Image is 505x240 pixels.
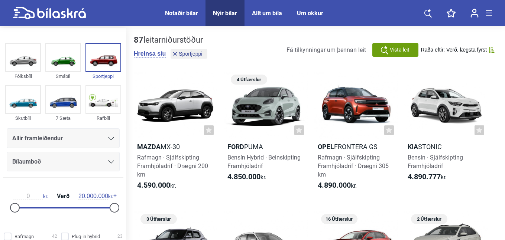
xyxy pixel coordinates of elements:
[227,172,260,181] b: 4.850.000
[134,35,143,45] b: 87
[404,142,488,151] h2: Stonic
[137,143,161,151] b: Mazda
[13,193,48,200] span: kr.
[252,10,282,17] a: Allt um bíla
[45,72,81,80] div: Smábíl
[5,72,41,80] div: Fólksbíll
[318,143,334,151] b: Opel
[415,214,444,224] span: 2 Útfærslur
[55,193,71,199] span: Verð
[408,154,463,170] span: Bensín · Sjálfskipting Framhjóladrif
[78,193,113,200] span: kr.
[408,143,418,151] b: Kia
[227,172,266,181] span: kr.
[144,214,173,224] span: 3 Útfærslur
[234,75,263,85] span: 4 Útfærslur
[390,46,409,54] span: Vista leit
[318,181,357,190] span: kr.
[224,72,308,197] a: 4 ÚtfærslurFordPumaBensín Hybrid · BeinskiptingFramhjóladrif4.850.000kr.
[213,10,237,17] a: Nýir bílar
[404,72,488,197] a: KiaStonicBensín · SjálfskiptingFramhjóladrif4.890.777kr.
[421,47,487,53] span: Raða eftir: Verð, lægsta fyrst
[12,157,41,167] span: Bílaumboð
[137,154,208,178] span: Rafmagn · Sjálfskipting Framhjóladrif · Drægni 200 km
[297,10,323,17] a: Um okkur
[287,46,366,53] span: Fá tilkynningar um þennan leit
[314,142,398,151] h2: Frontera GS
[45,114,81,122] div: 7 Sæta
[325,214,354,224] span: 16 Útfærslur
[171,49,207,59] button: Sportjeppi
[12,133,63,144] span: Allir framleiðendur
[134,50,166,57] button: Hreinsa síu
[85,72,121,80] div: Sportjeppi
[85,114,121,122] div: Rafbíll
[224,142,308,151] h2: Puma
[179,51,202,56] span: Sportjeppi
[421,47,495,53] button: Raða eftir: Verð, lægsta fyrst
[134,72,217,197] a: MazdaMX-30Rafmagn · SjálfskiptingFramhjóladrif · Drægni 200 km4.590.000kr.
[318,154,389,178] span: Rafmagn · Sjálfskipting Framhjóladrif · Drægni 305 km
[408,172,447,181] span: kr.
[470,9,479,18] img: user-login.svg
[165,10,198,17] a: Notaðir bílar
[314,72,398,197] a: OpelFrontera GSRafmagn · SjálfskiptingFramhjóladrif · Drægni 305 km4.890.000kr.
[137,181,170,190] b: 4.590.000
[134,142,217,151] h2: MX-30
[5,114,41,122] div: Skutbíll
[408,172,441,181] b: 4.890.777
[137,181,176,190] span: kr.
[227,143,244,151] b: Ford
[134,35,209,45] div: leitarniðurstöður
[227,154,301,170] span: Bensín Hybrid · Beinskipting Framhjóladrif
[318,181,351,190] b: 4.890.000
